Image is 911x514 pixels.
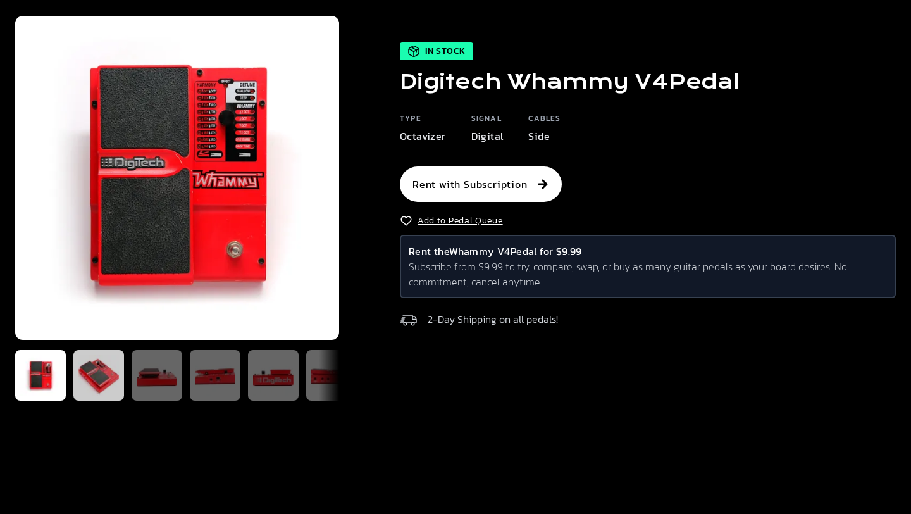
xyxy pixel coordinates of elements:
div: In Stock [400,42,473,60]
img: Digitech Whammy V4 [15,16,339,340]
p: Side [528,128,561,144]
h6: Type [400,113,446,128]
p: Digital [471,128,504,144]
p: 2-Day Shipping on all pedals! [428,311,558,327]
img: Thumbnail Digitech Whammy V4 [20,355,61,396]
img: Thumbnail undefined [78,355,119,396]
button: Rent with Subscription [400,166,562,202]
h6: Cables [528,113,561,128]
button: Add to Pedal Queue [400,215,503,227]
img: Thumbnail undefined [311,355,352,396]
p: Subscribe from $9.99 to try, compare, swap, or buy as many guitar pedals as your board desires. N... [409,259,887,289]
img: Thumbnail undefined [253,355,294,396]
h6: Signal [471,113,504,128]
img: Thumbnail undefined [137,355,177,396]
h1: Digitech Whammy V4 Pedal [400,70,740,93]
p: Octavizer [400,128,446,144]
img: Thumbnail undefined [195,355,235,396]
h6: Rent the Whammy V4 Pedal for $9.99 [409,244,887,259]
